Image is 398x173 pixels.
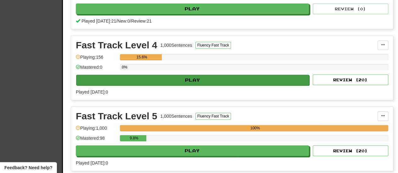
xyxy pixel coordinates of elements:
[122,125,388,131] div: 100%
[122,54,162,60] div: 15.6%
[76,111,157,121] div: Fast Track Level 5
[160,113,192,119] div: 1,000 Sentences
[76,125,117,135] div: Playing: 1,000
[76,145,309,156] button: Play
[195,113,231,120] button: Fluency Fast Track
[116,19,117,24] span: /
[313,74,388,85] button: Review (20)
[4,165,52,171] span: Open feedback widget
[76,89,108,95] span: Played [DATE]: 0
[76,75,309,85] button: Play
[76,41,157,50] div: Fast Track Level 4
[76,135,117,145] div: Mastered: 98
[76,3,309,14] button: Play
[131,19,152,24] span: Review: 21
[160,42,192,48] div: 1,000 Sentences
[81,19,116,24] span: Played [DATE]: 21
[313,3,388,14] button: Review (0)
[130,19,131,24] span: /
[117,19,130,24] span: New: 0
[76,54,117,64] div: Playing: 156
[76,64,117,74] div: Mastered: 0
[313,145,388,156] button: Review (20)
[195,42,231,49] button: Fluency Fast Track
[122,135,146,141] div: 9.8%
[76,160,108,165] span: Played [DATE]: 0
